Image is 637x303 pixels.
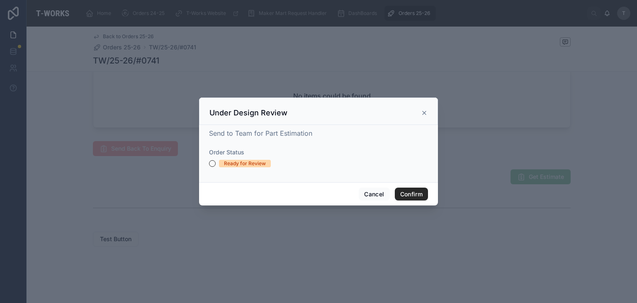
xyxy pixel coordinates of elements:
h3: Under Design Review [209,108,287,118]
span: Order Status [209,149,244,156]
div: Ready for Review [224,160,266,167]
span: Send to Team for Part Estimation [209,129,312,137]
button: Confirm [395,188,428,201]
button: Cancel [359,188,389,201]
